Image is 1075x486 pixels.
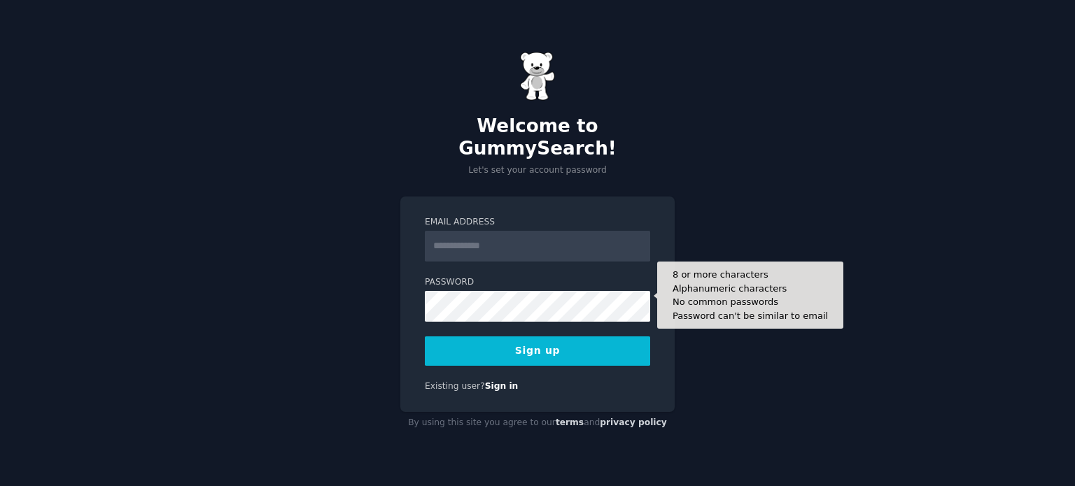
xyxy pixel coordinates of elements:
img: Gummy Bear [520,52,555,101]
label: Email Address [425,216,650,229]
label: Password [425,276,650,289]
div: By using this site you agree to our and [400,412,675,434]
span: Existing user? [425,381,485,391]
a: privacy policy [600,417,667,427]
button: Sign up [425,336,650,366]
a: Sign in [485,381,519,391]
p: Let's set your account password [400,164,675,177]
a: terms [556,417,584,427]
h2: Welcome to GummySearch! [400,115,675,159]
